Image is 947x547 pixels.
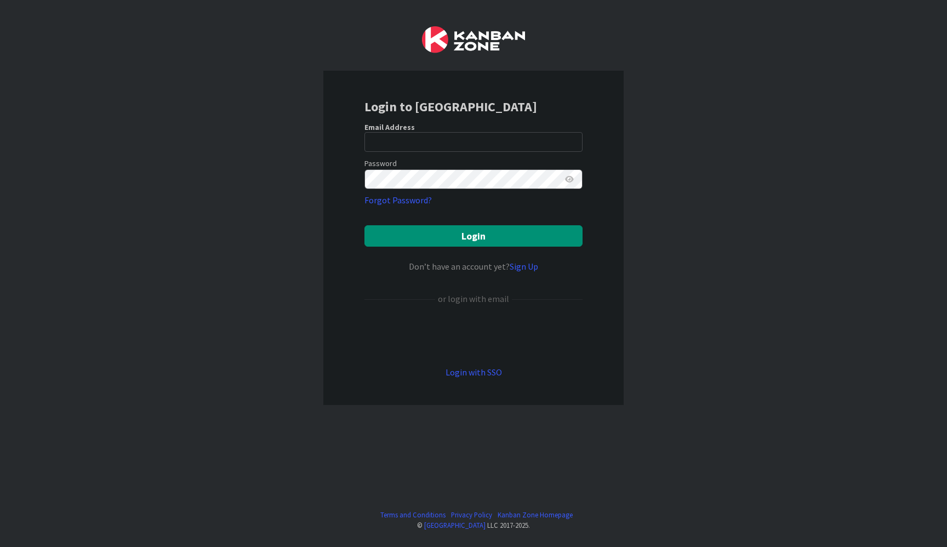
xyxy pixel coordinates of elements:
label: Email Address [364,122,415,132]
label: Password [364,158,397,169]
b: Login to [GEOGRAPHIC_DATA] [364,98,537,115]
div: or login with email [435,292,512,305]
a: Privacy Policy [451,510,492,520]
a: Terms and Conditions [380,510,446,520]
div: © LLC 2017- 2025 . [375,520,573,531]
iframe: Sign in with Google Button [359,323,588,347]
a: Kanban Zone Homepage [498,510,573,520]
a: Login with SSO [446,367,502,378]
button: Login [364,225,583,247]
a: Sign Up [510,261,538,272]
a: [GEOGRAPHIC_DATA] [424,521,486,529]
a: Forgot Password? [364,193,432,207]
div: Don’t have an account yet? [364,260,583,273]
img: Kanban Zone [422,26,525,53]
